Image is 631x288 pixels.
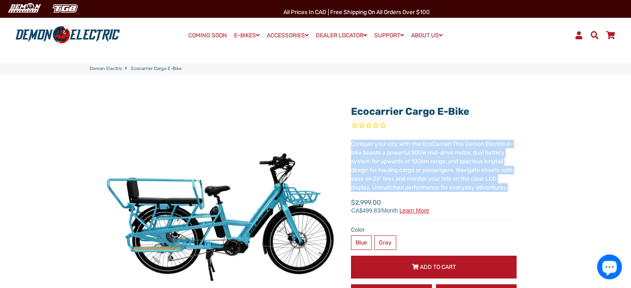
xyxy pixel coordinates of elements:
label: Gray [374,235,396,250]
span: Add to Cart [420,264,456,271]
a: ABOUT US [408,29,446,41]
label: Blue [351,235,372,250]
a: Ecocarrier Cargo E-Bike [351,106,469,117]
span: $2,999.00 [351,198,429,213]
span: Rated 0.0 out of 5 stars 0 reviews [351,121,516,131]
a: SUPPORT [371,29,407,41]
img: Demon Electric [4,2,44,15]
a: COMING SOON [185,30,230,41]
img: TGB Canada [48,2,82,15]
inbox-online-store-chat: Shopify online store chat [594,254,624,281]
div: Conquer your city with the EcoCarrier! This Demon Electric e-bike boasts a powerful 500W mid-driv... [351,140,516,192]
a: ACCESSORIES [264,29,312,41]
span: Ecocarrier Cargo E-Bike [131,65,182,73]
img: Demon Electric logo [12,24,123,46]
a: Demon Electric [90,65,122,73]
a: DEALER LOCATOR [313,29,370,41]
button: Add to Cart [351,256,516,278]
a: E-BIKES [231,29,263,41]
label: Color [351,225,516,234]
span: All Prices in CAD | Free shipping on all orders over $100 [283,9,430,16]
